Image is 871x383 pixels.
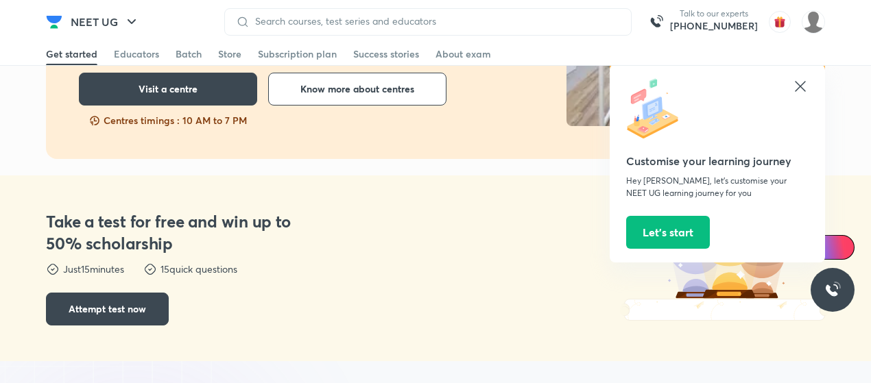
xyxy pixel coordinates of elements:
img: dst-points [46,262,60,276]
img: dst-points [143,262,157,276]
button: Visit a centre [79,73,257,106]
img: Company Logo [46,14,62,30]
img: Apeksha [802,10,825,34]
a: Success stories [353,43,419,65]
a: Get started [46,43,97,65]
a: Educators [114,43,159,65]
div: Batch [176,47,202,61]
img: avatar [769,11,791,33]
h5: Customise your learning journey [626,153,809,169]
p: Talk to our experts [670,8,758,19]
div: Success stories [353,47,419,61]
img: ttu [824,282,841,298]
button: Know more about centres [268,73,446,106]
div: Get started [46,47,97,61]
h3: Take a test for free and win up to 50% scholarship [46,210,303,254]
p: Hey [PERSON_NAME], let’s customise your NEET UG learning journey for you [626,175,809,199]
span: Attempt test now [69,302,146,316]
a: Batch [176,43,202,65]
img: slots-fillng-fast [88,114,101,127]
p: Centres timings : 10 AM to 7 PM [104,114,247,127]
button: NEET UG [62,8,148,36]
span: Know more about centres [300,82,414,96]
a: [PHONE_NUMBER] [670,19,758,33]
button: Let’s start [626,216,710,249]
span: Ai Doubts [810,242,846,253]
p: 15 quick questions [160,262,237,276]
a: Subscription plan [258,43,337,65]
a: Store [218,43,241,65]
div: Educators [114,47,159,61]
a: About exam [435,43,491,65]
div: Store [218,47,241,61]
img: call-us [643,8,670,36]
input: Search courses, test series and educators [250,16,620,27]
button: Attempt test now [46,293,169,325]
span: Visit a centre [139,82,198,96]
img: icon [626,78,688,140]
div: Subscription plan [258,47,337,61]
div: About exam [435,47,491,61]
p: Just 15 minutes [63,262,124,276]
